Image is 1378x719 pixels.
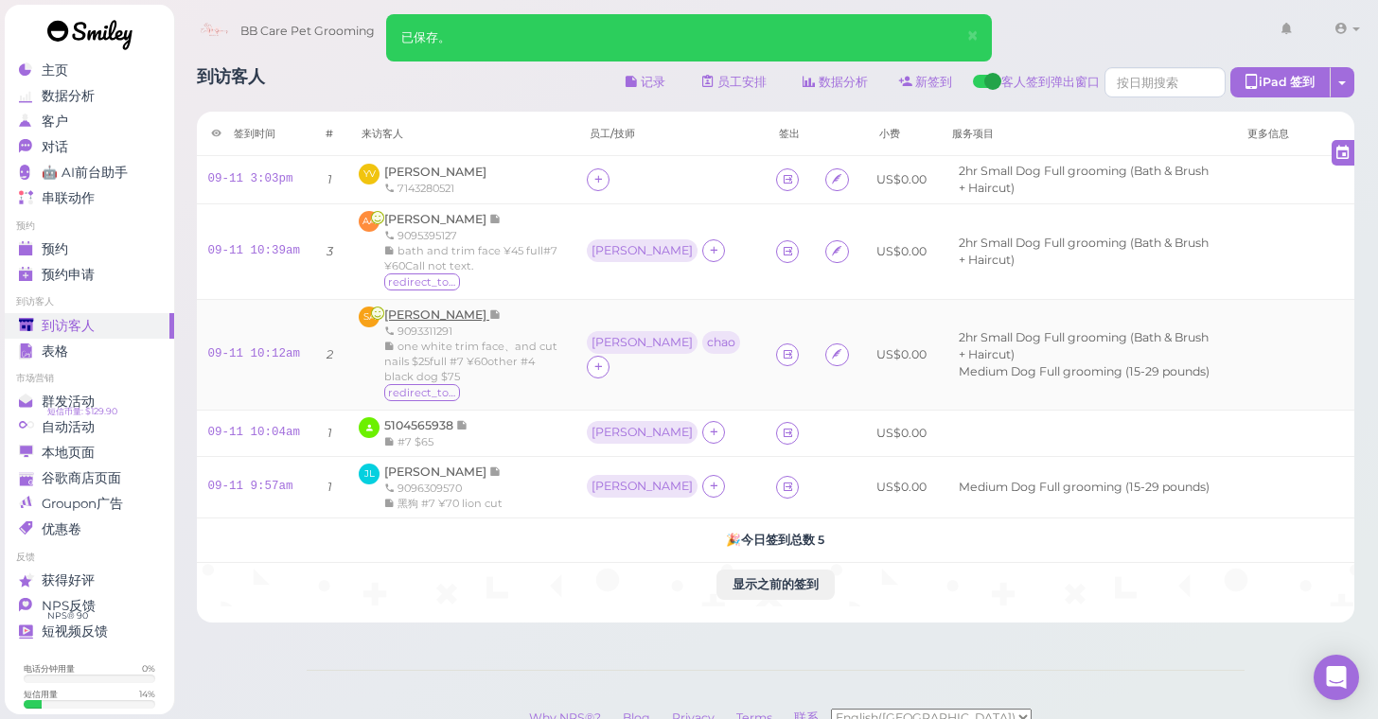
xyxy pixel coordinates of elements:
[384,340,557,383] span: one white trim face、and cut nails $25full #7 ¥60other #4 black dog $75
[587,239,702,264] div: [PERSON_NAME]
[5,237,174,262] a: 预约
[954,235,1222,269] li: 2hr Small Dog Full grooming (Bath & Brush + Haircut)
[1001,74,1100,102] span: 客人签到弹出窗口
[5,109,174,134] a: 客户
[197,112,312,156] th: 签到时间
[5,160,174,185] a: 🤖 AI前台助手
[42,419,95,435] span: 自动活动
[42,62,68,79] span: 主页
[831,244,843,258] i: Agreement form
[575,112,765,156] th: 员工/技师
[47,404,117,419] span: 短信币量: $129.90
[384,181,486,196] div: 7143280521
[5,517,174,542] a: 优惠卷
[1104,67,1226,97] input: 按日期搜索
[42,267,95,283] span: 预约申请
[865,112,938,156] th: 小费
[42,598,96,614] span: NPS反馈
[208,172,293,185] a: 09-11 3:03pm
[865,456,938,517] td: US$0.00
[5,389,174,414] a: 群发活动 短信币量: $129.90
[5,372,174,385] li: 市场营销
[5,568,174,593] a: 获得好评
[865,411,938,457] td: US$0.00
[42,623,108,640] span: 短视频反馈
[592,244,693,257] div: [PERSON_NAME]
[384,307,489,322] span: [PERSON_NAME]
[327,347,333,361] i: 2
[5,295,174,308] li: 到访客人
[5,339,174,364] a: 表格
[5,262,174,288] a: 预约申请
[831,347,843,361] i: Agreement form
[587,421,702,446] div: [PERSON_NAME]
[489,465,502,479] span: 记录
[5,313,174,339] a: 到访客人
[5,465,174,491] a: 谷歌商店页面
[865,299,938,410] td: US$0.00
[384,212,502,226] a: [PERSON_NAME]
[5,619,174,644] a: 短视频反馈
[397,497,503,510] span: 黑狗 #7 ¥70 lion cut
[686,67,783,97] a: 员工安排
[5,219,174,233] li: 预约
[42,241,68,257] span: 预约
[787,67,884,97] a: 数据分析
[5,440,174,465] a: 本地页面
[489,307,502,322] span: 记录
[489,212,502,226] span: 记录
[587,331,745,356] div: [PERSON_NAME] chao
[831,172,843,186] i: Agreement form
[208,347,301,360] a: 09-11 10:12am
[592,426,693,439] div: [PERSON_NAME]
[456,418,468,432] span: 记录
[42,343,68,359] span: 表格
[384,228,564,243] div: 9095395127
[5,83,174,109] a: 数据分析
[327,480,332,494] i: 1
[359,211,380,232] span: AA
[327,172,332,186] i: 1
[5,134,174,160] a: 对话
[240,5,375,58] span: BB Care Pet Grooming
[384,481,503,496] div: 9096309570
[47,608,88,623] span: NPS® 90
[208,426,301,439] a: 09-11 10:04am
[384,384,460,401] span: redirect_to_google
[384,418,468,432] a: 5104565938
[208,480,293,493] a: 09-11 9:57am
[142,662,155,675] div: 0 %
[955,14,990,59] button: Close
[327,426,332,440] i: 1
[208,244,301,257] a: 09-11 10:39am
[954,363,1214,380] li: Medium Dog Full grooming (15-29 pounds)
[347,112,575,156] th: 来访客人
[682,16,866,46] input: 查询客户
[716,570,835,600] button: 显示之前的签到
[24,688,58,700] div: 短信用量
[5,414,174,440] a: 自动活动
[938,112,1233,156] th: 服务项目
[1233,112,1354,156] th: 更多信息
[384,165,486,179] a: [PERSON_NAME]
[208,533,1344,547] h5: 🎉 今日签到总数 5
[359,464,380,484] span: JL
[707,336,735,349] div: chao
[42,445,95,461] span: 本地页面
[197,67,265,102] h1: 到访客人
[42,572,95,588] span: 获得好评
[384,212,489,226] span: [PERSON_NAME]
[327,244,333,258] i: 3
[42,114,68,130] span: 客户
[884,67,968,97] a: 新签到
[359,164,380,184] span: YV
[384,307,502,322] a: [PERSON_NAME]
[24,662,75,675] div: 电话分钟用量
[42,496,123,512] span: Groupon广告
[42,88,95,104] span: 数据分析
[359,307,380,327] span: SA
[5,551,174,564] li: 反馈
[592,336,693,349] div: [PERSON_NAME]
[42,139,68,155] span: 对话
